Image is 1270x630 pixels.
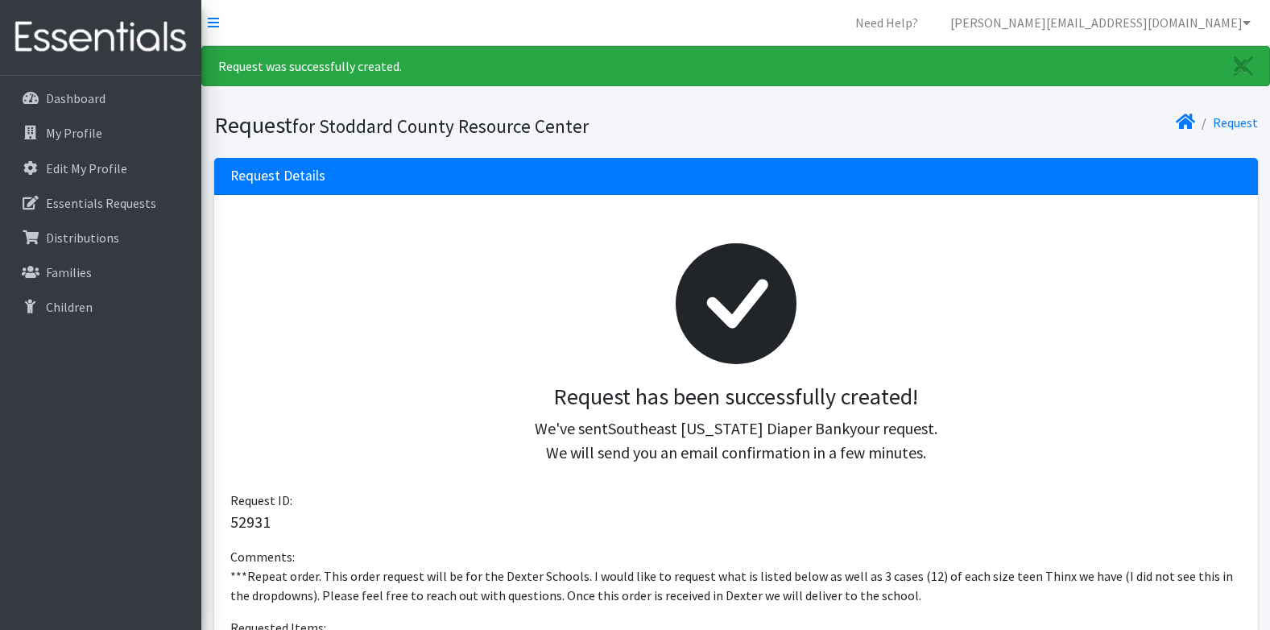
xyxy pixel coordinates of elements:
[230,566,1242,605] p: ***Repeat order. This order request will be for the Dexter Schools. I would like to request what ...
[230,168,325,184] h3: Request Details
[6,152,195,184] a: Edit My Profile
[230,549,295,565] span: Comments:
[6,187,195,219] a: Essentials Requests
[6,222,195,254] a: Distributions
[6,82,195,114] a: Dashboard
[243,383,1229,411] h3: Request has been successfully created!
[46,125,102,141] p: My Profile
[201,46,1270,86] div: Request was successfully created.
[46,160,127,176] p: Edit My Profile
[214,111,730,139] h1: Request
[46,90,105,106] p: Dashboard
[243,417,1229,465] p: We've sent your request. We will send you an email confirmation in a few minutes.
[46,264,92,280] p: Families
[1213,114,1258,131] a: Request
[6,10,195,64] img: HumanEssentials
[6,291,195,323] a: Children
[230,510,1242,534] p: 52931
[1218,47,1269,85] a: Close
[6,117,195,149] a: My Profile
[46,195,156,211] p: Essentials Requests
[46,299,93,315] p: Children
[292,114,589,138] small: for Stoddard County Resource Center
[6,256,195,288] a: Families
[937,6,1264,39] a: [PERSON_NAME][EMAIL_ADDRESS][DOMAIN_NAME]
[46,230,119,246] p: Distributions
[608,418,850,438] span: Southeast [US_STATE] Diaper Bank
[230,492,292,508] span: Request ID:
[842,6,931,39] a: Need Help?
